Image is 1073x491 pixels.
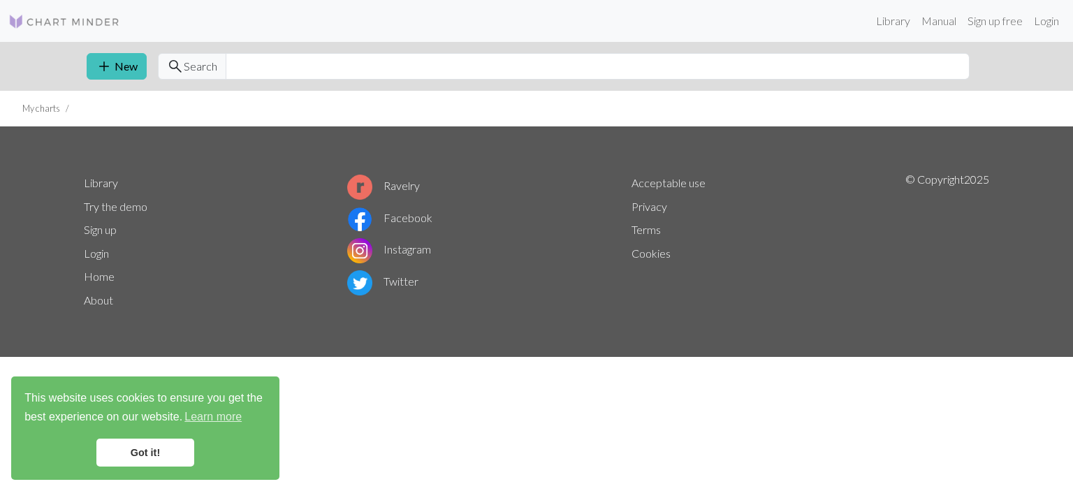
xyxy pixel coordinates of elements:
[84,293,113,307] a: About
[347,270,372,295] img: Twitter logo
[24,390,266,427] span: This website uses cookies to ensure you get the best experience on our website.
[632,200,667,213] a: Privacy
[870,7,916,35] a: Library
[182,406,244,427] a: learn more about cookies
[347,238,372,263] img: Instagram logo
[905,171,989,312] p: © Copyright 2025
[96,439,194,467] a: dismiss cookie message
[962,7,1028,35] a: Sign up free
[87,53,147,80] a: New
[84,200,147,213] a: Try the demo
[84,247,109,260] a: Login
[347,211,432,224] a: Facebook
[184,58,217,75] span: Search
[347,242,431,256] a: Instagram
[916,7,962,35] a: Manual
[84,223,117,236] a: Sign up
[11,376,279,480] div: cookieconsent
[347,175,372,200] img: Ravelry logo
[632,247,671,260] a: Cookies
[167,57,184,76] span: search
[632,223,661,236] a: Terms
[347,207,372,232] img: Facebook logo
[347,179,420,192] a: Ravelry
[347,274,418,288] a: Twitter
[632,176,706,189] a: Acceptable use
[84,176,118,189] a: Library
[8,13,120,30] img: Logo
[96,57,112,76] span: add
[22,102,60,115] li: My charts
[1028,7,1065,35] a: Login
[84,270,115,283] a: Home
